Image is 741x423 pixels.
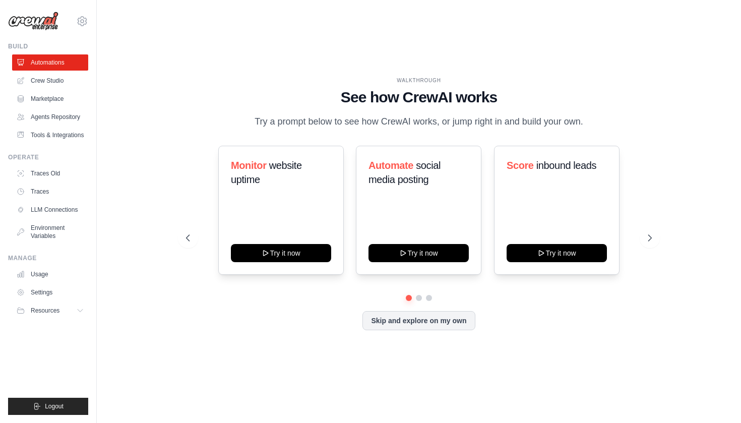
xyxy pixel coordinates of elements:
[368,244,469,262] button: Try it now
[231,244,331,262] button: Try it now
[12,266,88,282] a: Usage
[12,54,88,71] a: Automations
[250,114,588,129] p: Try a prompt below to see how CrewAI works, or jump right in and build your own.
[368,160,413,171] span: Automate
[31,307,59,315] span: Resources
[8,153,88,161] div: Operate
[12,91,88,107] a: Marketplace
[186,77,651,84] div: WALKTHROUGH
[12,202,88,218] a: LLM Connections
[12,303,88,319] button: Resources
[507,244,607,262] button: Try it now
[8,12,58,31] img: Logo
[507,160,534,171] span: Score
[368,160,441,185] span: social media posting
[12,220,88,244] a: Environment Variables
[8,42,88,50] div: Build
[186,88,651,106] h1: See how CrewAI works
[12,109,88,125] a: Agents Repository
[8,398,88,415] button: Logout
[231,160,302,185] span: website uptime
[12,127,88,143] a: Tools & Integrations
[8,254,88,262] div: Manage
[12,184,88,200] a: Traces
[45,402,64,410] span: Logout
[536,160,596,171] span: inbound leads
[12,73,88,89] a: Crew Studio
[12,284,88,300] a: Settings
[362,311,475,330] button: Skip and explore on my own
[231,160,267,171] span: Monitor
[12,165,88,182] a: Traces Old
